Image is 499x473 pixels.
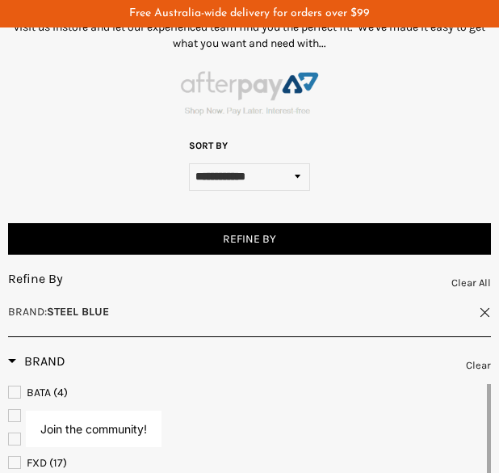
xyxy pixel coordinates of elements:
[8,353,65,369] span: Brand
[40,422,147,436] button: Join the community!
[189,139,228,153] label: Sort by
[99,409,117,423] span: (19)
[8,353,65,370] h3: Brand
[8,304,491,319] a: Brand:STEEL BLUE
[8,4,491,51] p: Workin' Gear has an extensive range of boots, you will find all the top brands! Shop online or vi...
[27,409,96,423] span: BLUNDSTONE
[27,456,47,470] span: FXD
[8,408,484,425] a: BLUNDSTONE
[47,305,109,319] strong: STEEL BLUE
[8,454,484,472] a: FXD
[8,223,491,255] button: Refine By
[466,357,491,374] a: Clear
[8,305,44,319] span: Brand
[8,271,63,286] span: Refine By
[451,274,491,292] a: Clear All
[129,7,370,19] span: Free Australia-wide delivery for orders over $99
[27,386,51,399] span: BATA
[49,456,67,470] span: (17)
[8,431,484,449] a: DIADORA
[8,384,484,402] a: BATA
[53,386,68,399] span: (4)
[8,305,109,319] span: :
